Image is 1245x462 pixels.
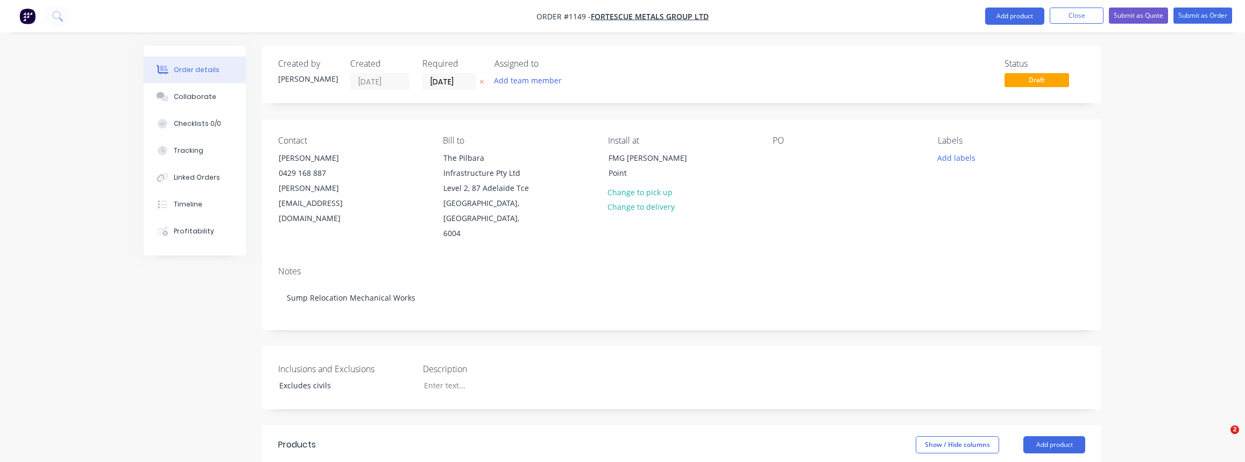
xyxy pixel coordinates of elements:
[773,136,920,146] div: PO
[174,65,220,75] div: Order details
[144,218,246,245] button: Profitability
[278,59,337,69] div: Created by
[1005,59,1085,69] div: Status
[174,200,202,209] div: Timeline
[278,73,337,84] div: [PERSON_NAME]
[443,136,590,146] div: Bill to
[279,181,368,226] div: [PERSON_NAME][EMAIL_ADDRESS][DOMAIN_NAME]
[434,150,542,241] div: The Pilbara Infrastructure Pty Ltd Level 2, 87 Adelaide Tce[GEOGRAPHIC_DATA], [GEOGRAPHIC_DATA], ...
[278,266,1085,276] div: Notes
[278,438,316,451] div: Products
[602,184,678,199] button: Change to pick up
[985,8,1044,25] button: Add product
[608,136,755,146] div: Install at
[591,11,709,22] a: FORTESCUE METALS GROUP LTD
[489,73,568,88] button: Add team member
[1050,8,1103,24] button: Close
[1023,436,1085,453] button: Add product
[174,146,203,155] div: Tracking
[278,281,1085,314] div: Sump Relocation Mechanical Works
[494,59,602,69] div: Assigned to
[350,59,409,69] div: Created
[271,378,405,393] div: Excludes civils
[19,8,36,24] img: Factory
[494,73,568,88] button: Add team member
[279,151,368,166] div: [PERSON_NAME]
[144,56,246,83] button: Order details
[1230,425,1239,434] span: 2
[174,173,220,182] div: Linked Orders
[278,363,413,375] label: Inclusions and Exclusions
[270,150,377,226] div: [PERSON_NAME]0429 168 887[PERSON_NAME][EMAIL_ADDRESS][DOMAIN_NAME]
[1005,73,1069,87] span: Draft
[443,151,533,196] div: The Pilbara Infrastructure Pty Ltd Level 2, 87 Adelaide Tce
[278,136,426,146] div: Contact
[938,136,1085,146] div: Labels
[931,150,981,165] button: Add labels
[1208,425,1234,451] iframe: Intercom live chat
[144,110,246,137] button: Checklists 0/0
[174,226,214,236] div: Profitability
[279,166,368,181] div: 0429 168 887
[1173,8,1232,24] button: Submit as Order
[916,436,999,453] button: Show / Hide columns
[423,363,557,375] label: Description
[144,137,246,164] button: Tracking
[174,119,221,129] div: Checklists 0/0
[144,164,246,191] button: Linked Orders
[144,191,246,218] button: Timeline
[536,11,591,22] span: Order #1149 -
[443,196,533,241] div: [GEOGRAPHIC_DATA], [GEOGRAPHIC_DATA], 6004
[422,59,482,69] div: Required
[1109,8,1168,24] button: Submit as Quote
[144,83,246,110] button: Collaborate
[174,92,216,102] div: Collaborate
[602,200,681,214] button: Change to delivery
[609,151,698,181] div: FMG [PERSON_NAME] Point
[599,150,707,184] div: FMG [PERSON_NAME] Point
